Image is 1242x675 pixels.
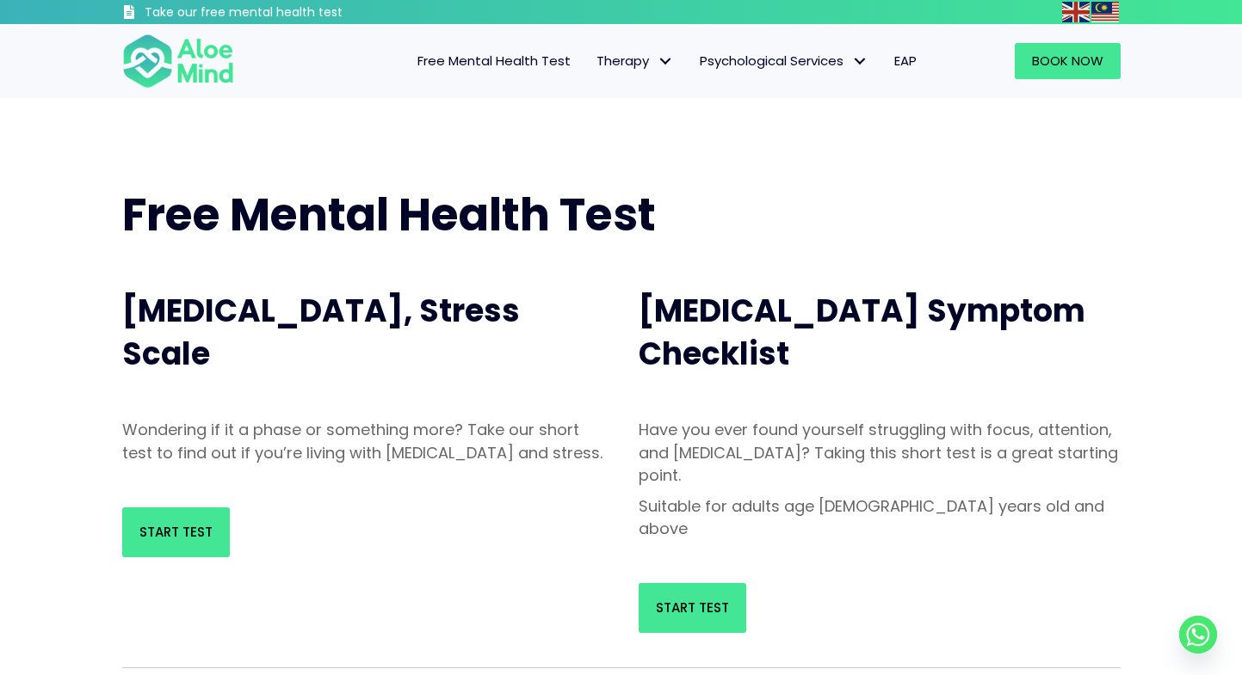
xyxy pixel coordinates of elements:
span: Start Test [139,523,213,541]
a: Start Test [639,583,746,633]
span: Free Mental Health Test [122,183,656,246]
p: Wondering if it a phase or something more? Take our short test to find out if you’re living with ... [122,419,604,463]
a: Take our free mental health test [122,4,435,24]
span: [MEDICAL_DATA], Stress Scale [122,289,520,376]
span: Book Now [1032,52,1103,70]
h3: Take our free mental health test [145,4,435,21]
span: Start Test [656,598,729,617]
span: Therapy [596,52,674,70]
img: ms [1091,2,1119,22]
a: TherapyTherapy: submenu [584,43,687,79]
span: Free Mental Health Test [417,52,571,70]
span: EAP [894,52,917,70]
span: Psychological Services: submenu [848,49,873,74]
nav: Menu [256,43,930,79]
p: Have you ever found yourself struggling with focus, attention, and [MEDICAL_DATA]? Taking this sh... [639,419,1121,486]
a: Psychological ServicesPsychological Services: submenu [687,43,881,79]
a: English [1062,2,1091,21]
span: Therapy: submenu [653,49,678,74]
a: Start Test [122,507,230,557]
a: Malay [1091,2,1121,21]
p: Suitable for adults age [DEMOGRAPHIC_DATA] years old and above [639,495,1121,540]
a: Book Now [1015,43,1121,79]
a: Free Mental Health Test [405,43,584,79]
span: Psychological Services [700,52,868,70]
span: [MEDICAL_DATA] Symptom Checklist [639,289,1085,376]
img: Aloe mind Logo [122,33,234,89]
a: EAP [881,43,930,79]
a: Whatsapp [1179,616,1217,654]
img: en [1062,2,1090,22]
